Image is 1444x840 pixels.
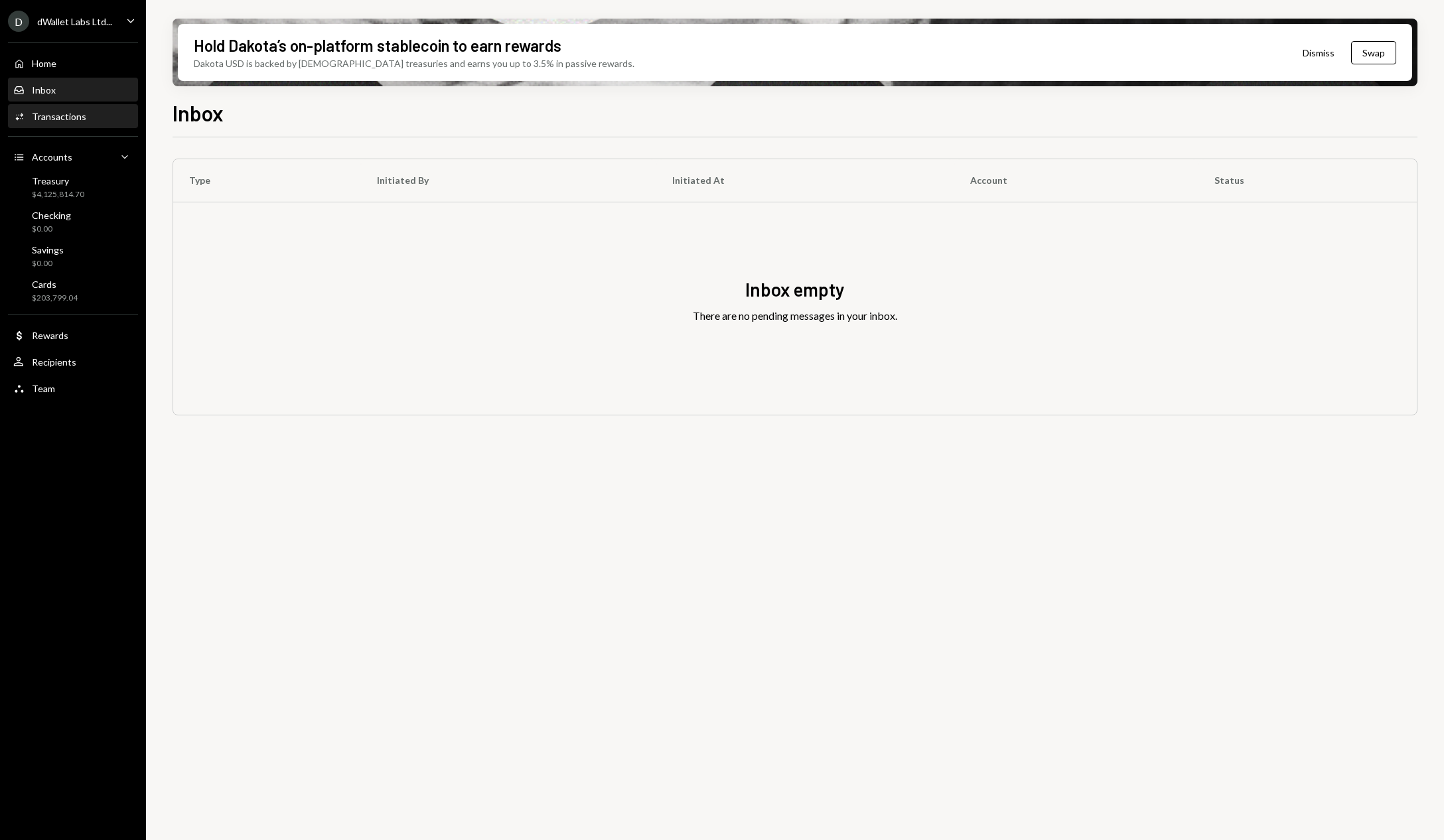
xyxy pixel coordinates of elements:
h1: Inbox [173,100,224,126]
a: Cards$203,799.04 [8,275,138,307]
div: $0.00 [32,224,71,235]
a: Home [8,51,138,75]
a: Inbox [8,78,138,102]
div: $203,799.04 [32,293,78,304]
th: Status [1198,159,1417,202]
div: $4,125,814.70 [32,189,84,200]
div: Transactions [32,111,86,122]
div: Savings [32,244,64,255]
a: Recipients [8,350,138,374]
div: There are no pending messages in your inbox. [693,308,897,324]
button: Swap [1351,41,1396,64]
div: Treasury [32,175,84,186]
a: Transactions [8,104,138,128]
th: Initiated At [656,159,954,202]
div: Hold Dakota’s on-platform stablecoin to earn rewards [194,35,561,56]
a: Accounts [8,145,138,169]
div: Inbox [32,84,56,96]
a: Treasury$4,125,814.70 [8,171,138,203]
div: Team [32,383,55,394]
a: Rewards [8,323,138,347]
div: Dakota USD is backed by [DEMOGRAPHIC_DATA] treasuries and earns you up to 3.5% in passive rewards. [194,56,634,70]
div: D [8,11,29,32]
div: Inbox empty [745,277,845,303]
div: Recipients [32,356,76,368]
div: Cards [32,279,78,290]
a: Team [8,376,138,400]
button: Dismiss [1286,37,1351,68]
a: Checking$0.00 [8,206,138,238]
div: $0.00 [32,258,64,269]
div: Home [32,58,56,69]
div: Checking [32,210,71,221]
th: Account [954,159,1198,202]
th: Type [173,159,361,202]
th: Initiated By [361,159,657,202]
div: dWallet Labs Ltd... [37,16,112,27]
div: Accounts [32,151,72,163]
a: Savings$0.00 [8,240,138,272]
div: Rewards [32,330,68,341]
